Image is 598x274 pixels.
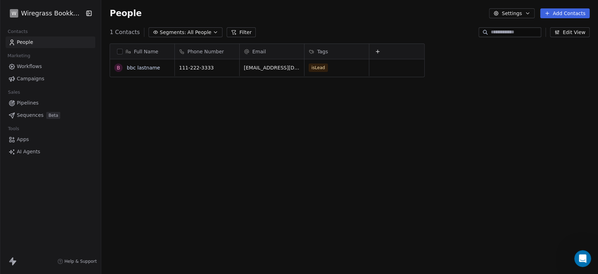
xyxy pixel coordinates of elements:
span: Help & Support [64,259,97,264]
button: Messages [47,209,93,238]
span: Pipelines [17,99,39,107]
a: SequencesBeta [6,109,95,121]
span: All People [187,29,211,36]
img: Profile image for Mrinal [8,76,22,90]
div: Full Name [110,44,174,59]
div: b [117,64,120,72]
button: WWiregrass Bookkeeping [8,7,80,19]
button: Help [94,209,140,238]
button: Filter [227,27,256,37]
span: 1 Contacts [110,28,140,36]
a: Campaigns [6,73,95,85]
span: People [110,8,142,19]
span: sent an image [23,24,58,30]
button: Edit View [550,27,590,37]
span: 111-222-3333 [179,64,235,71]
span: Contacts [5,26,31,37]
img: Harinder avatar [7,30,15,39]
div: Swipe One [23,31,49,38]
span: isLead [309,64,328,72]
span: Marketing [5,51,33,61]
img: Swami avatar [13,30,21,39]
div: • 10h ago [51,31,74,38]
div: • [DATE] [67,83,87,90]
span: AI Agents [17,148,40,155]
button: Send us a message [32,188,108,202]
div: grid [110,59,175,268]
a: Help & Support [57,259,97,264]
span: Tools [5,123,22,134]
div: Email [240,44,304,59]
span: Wiregrass Bookkeeping [21,9,83,18]
span: Sequences [17,112,43,119]
a: People [6,36,95,48]
span: [EMAIL_ADDRESS][DOMAIN_NAME] [244,64,300,71]
span: Campaigns [17,75,44,82]
div: [PERSON_NAME] [25,83,66,90]
span: Email [252,48,266,55]
a: Workflows [6,61,95,72]
a: bbc lastname [127,65,160,71]
span: Home [16,227,30,232]
h1: Messages [52,3,90,15]
div: Phone Number [175,44,239,59]
button: Add Contacts [540,8,590,18]
a: AI Agents [6,146,95,158]
span: People [17,39,33,46]
iframe: Intercom live chat [574,250,591,267]
span: Tags [317,48,328,55]
span: Sales [5,87,23,98]
div: [PERSON_NAME] [25,57,66,64]
span: Help [111,227,122,232]
span: Apps [17,136,29,143]
span: Beta [46,112,60,119]
span: Messages [56,227,83,232]
div: • [DATE] [67,57,87,64]
img: Mrinal avatar [10,25,19,33]
div: Tags [304,44,369,59]
span: W [12,10,16,17]
span: Phone Number [187,48,224,55]
a: Pipelines [6,97,95,109]
span: Full Name [134,48,158,55]
span: Segments: [160,29,186,36]
span: Workflows [17,63,42,70]
img: Profile image for Mrinal [8,50,22,64]
span: Rate your conversation [25,76,82,82]
div: grid [175,59,425,268]
button: Settings [489,8,534,18]
a: Apps [6,134,95,145]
